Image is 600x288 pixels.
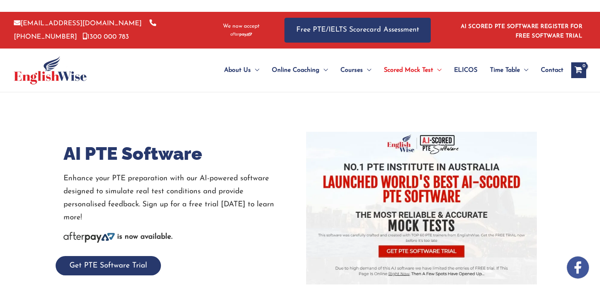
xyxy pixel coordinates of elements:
[567,256,589,279] img: white-facebook.png
[251,56,259,84] span: Menu Toggle
[456,17,586,43] aside: Header Widget 1
[520,56,528,84] span: Menu Toggle
[14,20,142,27] a: [EMAIL_ADDRESS][DOMAIN_NAME]
[64,232,115,243] img: Afterpay-Logo
[205,56,563,84] nav: Site Navigation: Main Menu
[320,56,328,84] span: Menu Toggle
[284,18,431,43] a: Free PTE/IELTS Scorecard Assessment
[83,34,129,40] a: 1300 000 783
[14,20,156,40] a: [PHONE_NUMBER]
[224,56,251,84] span: About Us
[490,56,520,84] span: Time Table
[461,24,583,39] a: AI SCORED PTE SOFTWARE REGISTER FOR FREE SOFTWARE TRIAL
[14,56,87,84] img: cropped-ew-logo
[64,172,294,224] p: Enhance your PTE preparation with our AI-powered software designed to simulate real test conditio...
[230,32,252,37] img: Afterpay-Logo
[448,56,484,84] a: ELICOS
[56,262,161,269] a: Get PTE Software Trial
[272,56,320,84] span: Online Coaching
[334,56,378,84] a: CoursesMenu Toggle
[363,56,371,84] span: Menu Toggle
[223,22,260,30] span: We now accept
[306,132,537,284] img: pte-institute-768x508
[484,56,535,84] a: Time TableMenu Toggle
[56,256,161,275] button: Get PTE Software Trial
[384,56,433,84] span: Scored Mock Test
[541,56,563,84] span: Contact
[378,56,448,84] a: Scored Mock TestMenu Toggle
[571,62,586,78] a: View Shopping Cart, empty
[454,56,477,84] span: ELICOS
[265,56,334,84] a: Online CoachingMenu Toggle
[218,56,265,84] a: About UsMenu Toggle
[64,141,294,166] h1: AI PTE Software
[117,233,172,241] b: is now available.
[340,56,363,84] span: Courses
[433,56,441,84] span: Menu Toggle
[535,56,563,84] a: Contact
